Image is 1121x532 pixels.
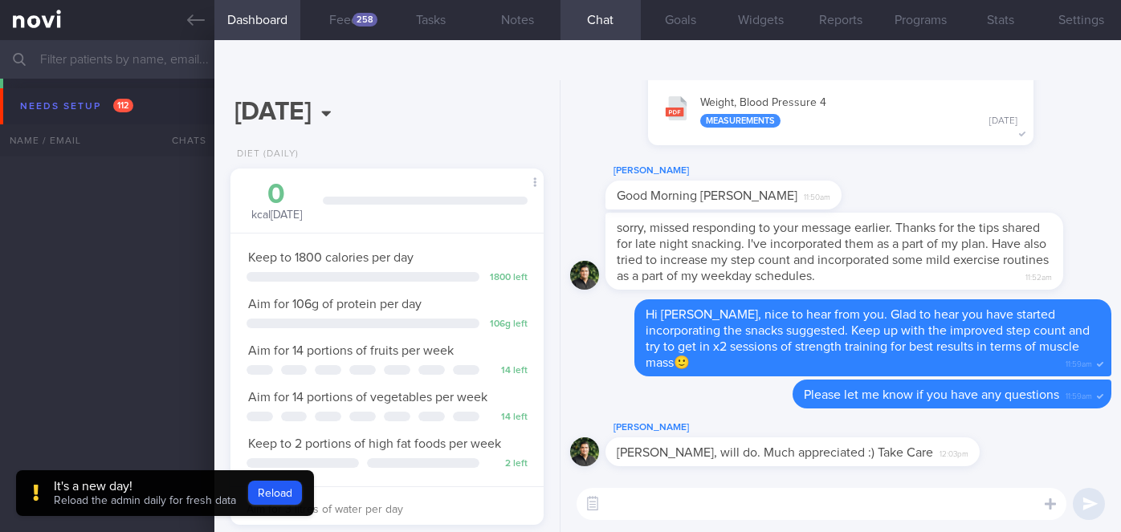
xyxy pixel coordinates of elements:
button: Reload [248,481,302,505]
span: 12:03pm [940,445,968,460]
div: 0 [247,181,307,209]
div: Weight, Blood Pressure 4 [700,96,1017,128]
span: Keep to 2 portions of high fat foods per week [248,437,501,450]
div: 14 left [487,365,528,377]
div: It's a new day! [54,478,236,494]
span: 11:59am [1066,355,1092,370]
span: Hi [PERSON_NAME], nice to hear from you. Glad to hear you have started incorporating the snacks s... [646,308,1090,369]
div: [PERSON_NAME] [605,418,1028,437]
button: Weight, Blood Pressure 4 Measurements [DATE] [656,86,1025,136]
span: Aim for 106g of protein per day [248,298,422,311]
span: Aim for 14 portions of fruits per week [248,344,454,357]
div: Diet (Daily) [230,148,299,160]
div: [PERSON_NAME] [605,161,890,181]
div: 106 g left [487,319,528,331]
div: 1800 left [487,272,528,284]
div: 2 left [487,458,528,470]
span: 11:59am [1066,387,1092,402]
span: Reload the admin daily for fresh data [54,495,236,506]
span: 11:50am [804,188,830,203]
div: [DATE] [989,116,1017,128]
span: Keep to 1800 calories per day [248,251,414,264]
div: 14 left [487,412,528,424]
span: 11:52am [1025,268,1052,283]
div: Needs setup [16,95,137,117]
span: Aim for 3 litres of water per day [247,504,403,515]
span: Good Morning [PERSON_NAME] [617,189,797,202]
span: sorry, missed responding to your message earlier. Thanks for the tips shared for late night snack... [617,221,1049,282]
span: [PERSON_NAME], will do. Much appreciated :) Take Care [617,446,933,459]
div: Measurements [700,114,781,128]
div: kcal [DATE] [247,181,307,223]
span: Aim for 14 portions of vegetables per week [248,391,487,404]
span: 112 [113,99,133,112]
span: Please let me know if you have any questions [804,388,1059,401]
div: Chats [150,124,214,156]
div: 258 [353,13,377,26]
